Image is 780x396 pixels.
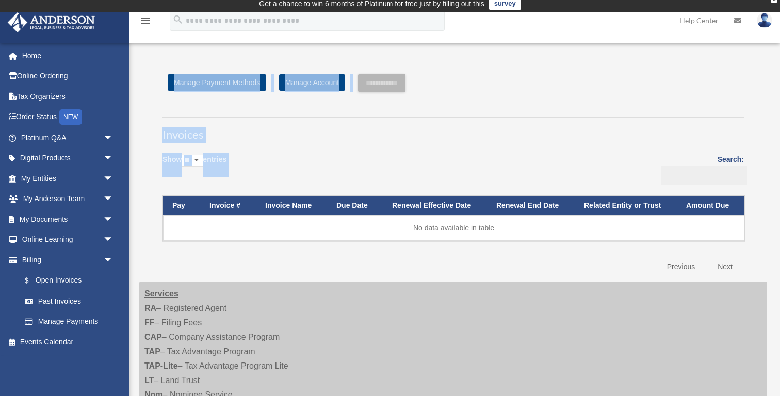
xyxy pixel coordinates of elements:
[7,168,129,189] a: My Entitiesarrow_drop_down
[200,196,256,215] th: Invoice #: activate to sort column ascending
[7,107,129,128] a: Order StatusNEW
[7,250,124,270] a: Billingarrow_drop_down
[144,347,160,356] strong: TAP
[144,376,154,385] strong: LT
[103,148,124,169] span: arrow_drop_down
[575,196,677,215] th: Related Entity or Trust: activate to sort column ascending
[7,127,129,148] a: Platinum Q&Aarrow_drop_down
[139,14,152,27] i: menu
[14,270,119,291] a: $Open Invoices
[7,45,129,66] a: Home
[163,215,744,241] td: No data available in table
[661,166,748,186] input: Search:
[710,256,740,277] a: Next
[103,250,124,271] span: arrow_drop_down
[14,291,124,311] a: Past Invoices
[163,117,744,143] h3: Invoices
[103,229,124,251] span: arrow_drop_down
[163,153,226,177] label: Show entries
[487,196,575,215] th: Renewal End Date: activate to sort column ascending
[7,66,129,87] a: Online Ordering
[144,289,178,298] strong: Services
[139,18,152,27] a: menu
[256,196,327,215] th: Invoice Name: activate to sort column ascending
[5,12,98,32] img: Anderson Advisors Platinum Portal
[383,196,487,215] th: Renewal Effective Date: activate to sort column ascending
[7,209,129,229] a: My Documentsarrow_drop_down
[59,109,82,125] div: NEW
[659,256,703,277] a: Previous
[103,189,124,210] span: arrow_drop_down
[658,153,744,185] label: Search:
[182,155,203,167] select: Showentries
[103,127,124,148] span: arrow_drop_down
[144,318,155,327] strong: FF
[677,196,744,215] th: Amount Due: activate to sort column ascending
[7,229,129,250] a: Online Learningarrow_drop_down
[144,304,156,312] strong: RA
[7,189,129,209] a: My Anderson Teamarrow_drop_down
[327,196,383,215] th: Due Date: activate to sort column ascending
[168,74,266,91] a: Manage Payment Methods
[7,148,129,169] a: Digital Productsarrow_drop_down
[7,332,129,352] a: Events Calendar
[172,14,184,25] i: search
[144,333,162,341] strong: CAP
[757,13,772,28] img: User Pic
[103,168,124,189] span: arrow_drop_down
[30,274,36,287] span: $
[144,361,178,370] strong: TAP-Lite
[103,209,124,230] span: arrow_drop_down
[7,86,129,107] a: Tax Organizers
[279,74,345,91] a: Manage Account
[163,196,200,215] th: Pay: activate to sort column descending
[14,311,124,332] a: Manage Payments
